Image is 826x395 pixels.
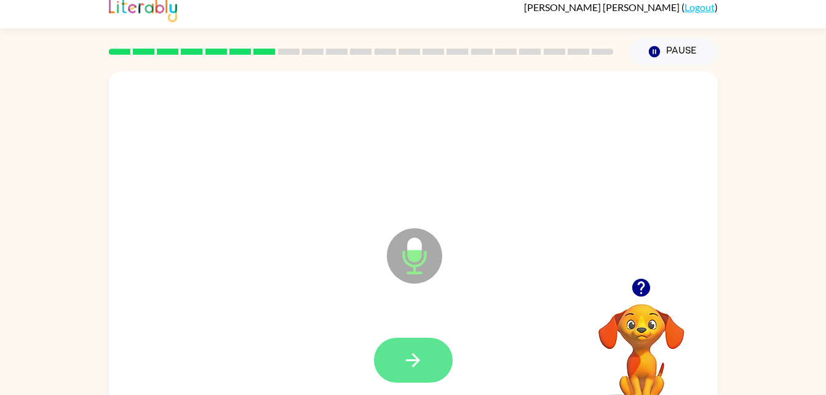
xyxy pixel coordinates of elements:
div: ( ) [524,1,718,13]
span: [PERSON_NAME] [PERSON_NAME] [524,1,681,13]
a: Logout [685,1,715,13]
button: Pause [629,38,718,66]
